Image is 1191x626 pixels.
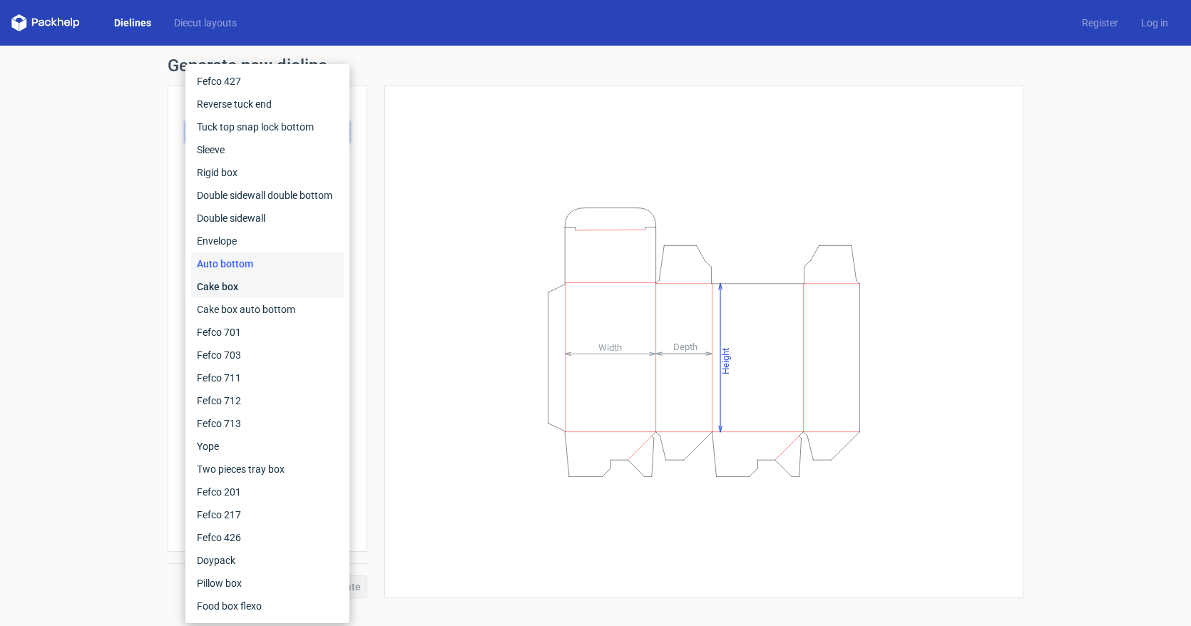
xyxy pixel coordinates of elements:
div: Fefco 701 [191,321,344,344]
div: Fefco 426 [191,526,344,549]
tspan: Width [598,342,622,352]
div: Rigid box [191,161,344,184]
div: Tuck top snap lock bottom [191,116,344,138]
div: Pillow box [191,572,344,595]
div: Fefco 427 [191,70,344,93]
div: Double sidewall double bottom [191,184,344,207]
a: Dielines [103,16,163,30]
div: Fefco 703 [191,344,344,366]
div: Fefco 713 [191,412,344,435]
div: Fefco 217 [191,503,344,526]
h1: Generate new dieline [168,57,1023,74]
div: Food box flexo [191,595,344,617]
div: Fefco 712 [191,389,344,412]
div: Double sidewall [191,207,344,230]
a: Register [1070,16,1130,30]
div: Two pieces tray box [191,458,344,481]
div: Fefco 711 [191,366,344,389]
a: Log in [1130,16,1180,30]
div: Cake box auto bottom [191,298,344,321]
div: Doypack [191,549,344,572]
div: Envelope [191,230,344,252]
div: Cake box [191,275,344,298]
div: Auto bottom [191,252,344,275]
tspan: Depth [673,342,697,352]
div: Sleeve [191,138,344,161]
div: Yope [191,435,344,458]
a: Diecut layouts [163,16,248,30]
div: Fefco 201 [191,481,344,503]
div: Reverse tuck end [191,93,344,116]
tspan: Height [720,347,731,374]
